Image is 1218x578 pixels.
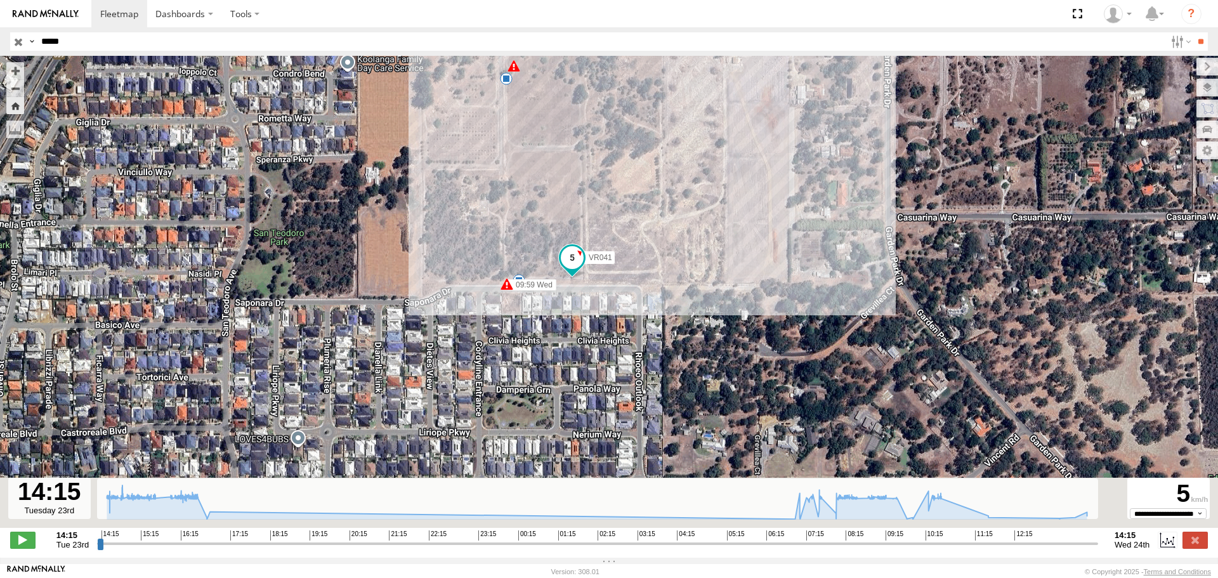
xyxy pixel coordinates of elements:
[6,79,24,97] button: Zoom out
[551,568,599,575] div: Version: 308.01
[478,530,496,541] span: 23:15
[101,530,119,541] span: 14:15
[677,530,695,541] span: 04:15
[350,530,367,541] span: 20:15
[1115,530,1149,540] strong: 14:15
[975,530,993,541] span: 11:15
[1129,480,1208,508] div: 5
[1181,4,1202,24] i: ?
[7,565,65,578] a: Visit our Website
[27,32,37,51] label: Search Query
[1196,141,1218,159] label: Map Settings
[1099,4,1136,23] div: Luke Walker
[13,10,79,18] img: rand-logo.svg
[181,530,199,541] span: 16:15
[6,97,24,114] button: Zoom Home
[1085,568,1211,575] div: © Copyright 2025 -
[638,530,655,541] span: 03:15
[1115,540,1149,549] span: Wed 24th Sep 2025
[886,530,903,541] span: 09:15
[270,530,288,541] span: 18:15
[141,530,159,541] span: 15:15
[598,530,615,541] span: 02:15
[926,530,943,541] span: 10:15
[429,530,447,541] span: 22:15
[6,62,24,79] button: Zoom in
[10,532,36,548] label: Play/Stop
[56,530,89,540] strong: 14:15
[558,530,576,541] span: 01:15
[507,60,520,72] div: 5
[389,530,407,541] span: 21:15
[518,530,536,541] span: 00:15
[56,540,89,549] span: Tue 23rd Sep 2025
[1144,568,1211,575] a: Terms and Conditions
[500,72,513,85] div: 30
[230,530,248,541] span: 17:15
[513,274,525,287] div: 15
[1014,530,1032,541] span: 12:15
[507,279,556,291] label: 09:59 Wed
[6,121,24,138] label: Measure
[1182,532,1208,548] label: Close
[1166,32,1193,51] label: Search Filter Options
[589,253,612,261] span: VR041
[310,530,327,541] span: 19:15
[766,530,784,541] span: 06:15
[727,530,745,541] span: 05:15
[846,530,863,541] span: 08:15
[806,530,824,541] span: 07:15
